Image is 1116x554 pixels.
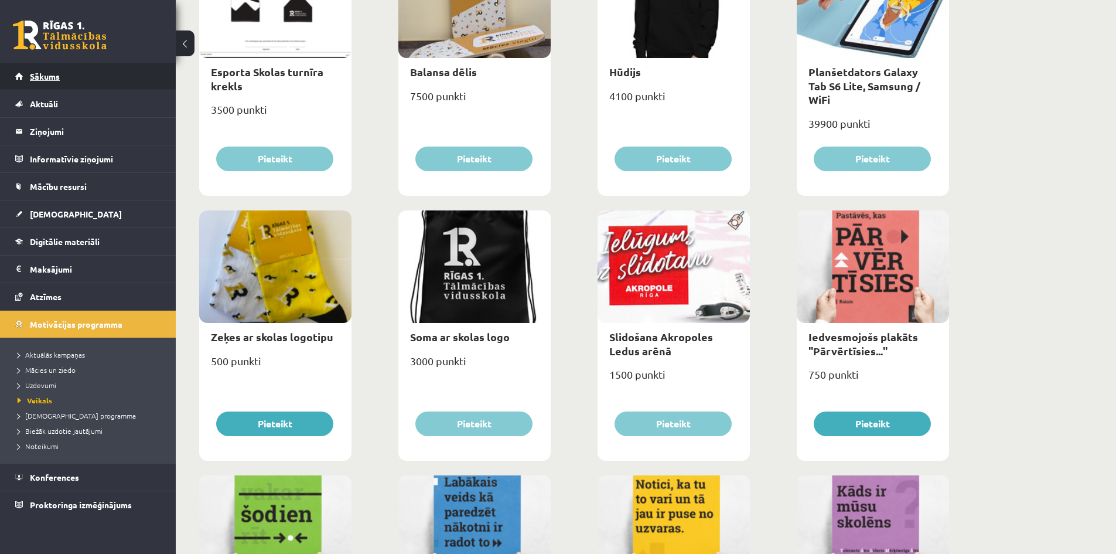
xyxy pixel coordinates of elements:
[398,351,551,380] div: 3000 punkti
[199,100,351,129] div: 3500 punkti
[30,98,58,109] span: Aktuāli
[814,147,931,171] button: Pieteikt
[814,412,931,436] button: Pieteikt
[18,411,136,420] span: [DEMOGRAPHIC_DATA] programma
[15,145,161,172] a: Informatīvie ziņojumi
[18,441,59,451] span: Noteikumi
[598,86,750,115] div: 4100 punkti
[18,349,164,360] a: Aktuālās kampaņas
[15,200,161,227] a: [DEMOGRAPHIC_DATA]
[18,410,164,421] a: [DEMOGRAPHIC_DATA] programma
[797,365,949,394] div: 750 punkti
[216,147,333,171] button: Pieteikt
[18,441,164,451] a: Noteikumi
[18,426,103,436] span: Biežāk uzdotie jautājumi
[30,256,161,283] legend: Maksājumi
[15,311,161,338] a: Motivācijas programma
[808,65,920,106] a: Planšetdators Galaxy Tab S6 Lite, Samsung / WiFi
[410,65,477,79] a: Balansa dēlis
[18,350,85,359] span: Aktuālās kampaņas
[30,472,79,482] span: Konferences
[15,256,161,283] a: Maksājumi
[30,291,62,302] span: Atzīmes
[30,145,161,172] legend: Informatīvie ziņojumi
[615,412,732,436] button: Pieteikt
[415,147,533,171] button: Pieteikt
[609,330,713,357] a: Slidošana Akropoles Ledus arēnā
[18,380,56,390] span: Uzdevumi
[30,499,132,510] span: Proktoringa izmēģinājums
[18,365,76,375] span: Mācies un ziedo
[598,365,750,394] div: 1500 punkti
[18,396,52,405] span: Veikals
[199,351,351,380] div: 500 punkti
[15,90,161,117] a: Aktuāli
[18,380,164,390] a: Uzdevumi
[30,71,60,81] span: Sākums
[216,412,333,436] button: Pieteikt
[723,210,750,230] img: Populāra prece
[15,491,161,518] a: Proktoringa izmēģinājums
[797,114,949,143] div: 39900 punkti
[615,147,732,171] button: Pieteikt
[15,283,161,310] a: Atzīmes
[15,173,161,200] a: Mācību resursi
[30,118,161,145] legend: Ziņojumi
[415,412,533,436] button: Pieteikt
[15,464,161,491] a: Konferences
[808,330,918,357] a: Iedvesmojošs plakāts "Pārvērtīsies..."
[15,63,161,90] a: Sākums
[18,395,164,406] a: Veikals
[15,228,161,255] a: Digitālie materiāli
[30,319,122,329] span: Motivācijas programma
[410,330,510,344] a: Soma ar skolas logo
[18,426,164,436] a: Biežāk uzdotie jautājumi
[30,181,87,192] span: Mācību resursi
[18,365,164,375] a: Mācies un ziedo
[398,86,551,115] div: 7500 punkti
[15,118,161,145] a: Ziņojumi
[30,209,122,219] span: [DEMOGRAPHIC_DATA]
[211,330,333,344] a: Zeķes ar skolas logotipu
[211,65,323,92] a: Esporta Skolas turnīra krekls
[609,65,641,79] a: Hūdijs
[30,236,100,247] span: Digitālie materiāli
[13,21,107,50] a: Rīgas 1. Tālmācības vidusskola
